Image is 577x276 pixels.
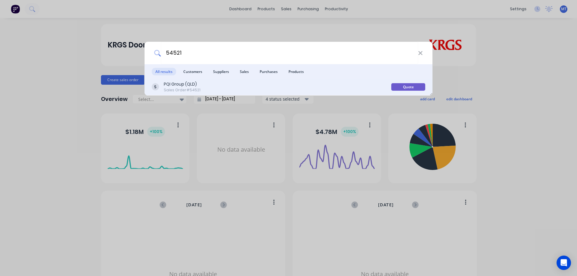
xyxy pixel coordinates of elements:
[236,68,252,75] span: Sales
[164,81,200,87] div: PQI Group (QLD)
[391,83,425,91] div: Quote
[285,68,307,75] span: Products
[161,42,418,64] input: Start typing a customer or supplier name to create a new order...
[152,68,176,75] span: All results
[557,256,571,270] div: Open Intercom Messenger
[256,68,281,75] span: Purchases
[164,87,200,93] div: Sales Order #54521
[180,68,206,75] span: Customers
[209,68,233,75] span: Suppliers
